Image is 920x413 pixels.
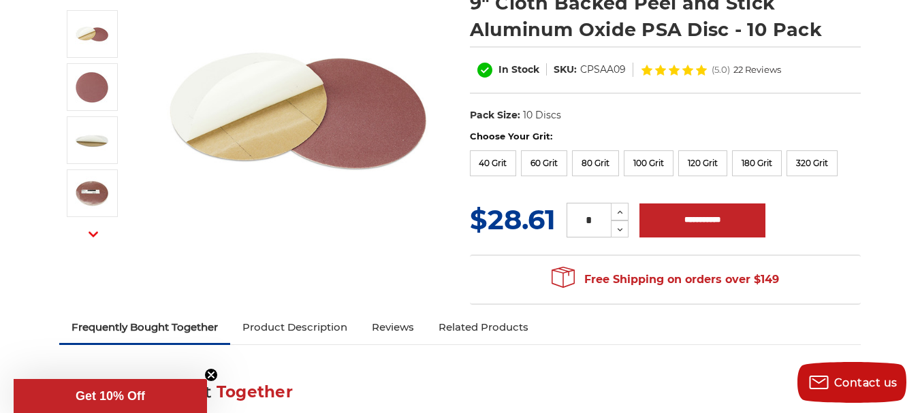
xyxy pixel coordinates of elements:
span: Contact us [834,376,898,389]
a: Related Products [426,312,541,342]
span: Get 10% Off [76,389,145,403]
span: (5.0) [712,65,730,74]
span: Free Shipping on orders over $149 [552,266,779,293]
img: clothed backed AOX PSA - 10 Pack [75,176,109,210]
img: peel and stick psa aluminum oxide disc [75,70,109,104]
dt: SKU: [554,63,577,77]
span: Together [217,382,293,401]
dd: 10 Discs [523,108,561,122]
div: Get 10% OffClose teaser [14,379,207,413]
button: Contact us [797,362,906,403]
a: Frequently Bought Together [59,312,230,342]
span: $28.61 [470,203,556,236]
img: sticky backed sanding disc [75,123,109,157]
a: Product Description [230,312,360,342]
button: Next [77,220,110,249]
label: Choose Your Grit: [470,130,861,144]
span: In Stock [498,63,539,76]
button: Close teaser [204,368,218,382]
dt: Pack Size: [470,108,520,122]
a: Reviews [360,312,426,342]
dd: CPSAA09 [580,63,626,77]
span: 22 Reviews [733,65,781,74]
img: 9 inch Aluminum Oxide PSA Sanding Disc with Cloth Backing [75,17,109,51]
